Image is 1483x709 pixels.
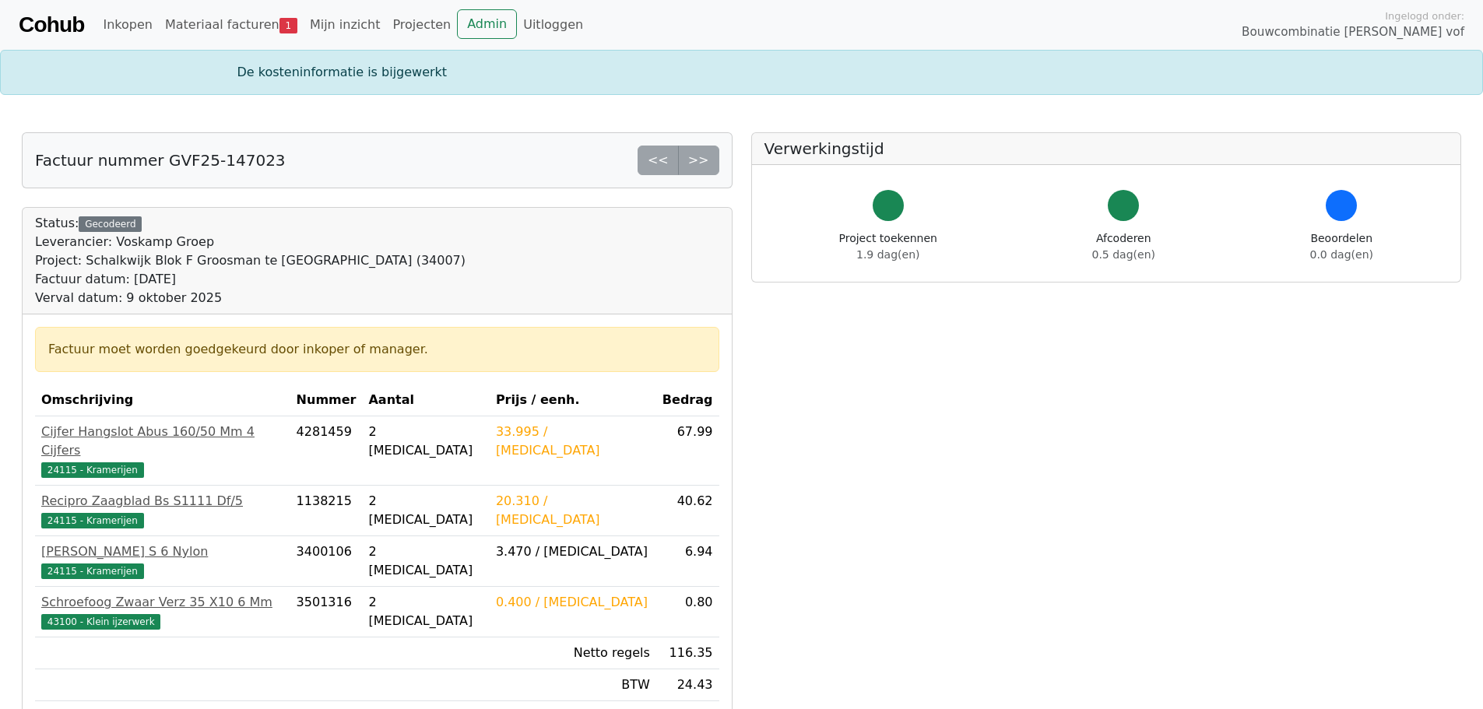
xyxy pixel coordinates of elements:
td: 4281459 [290,416,363,486]
a: Uitloggen [517,9,589,40]
td: 67.99 [656,416,719,486]
div: 2 [MEDICAL_DATA] [368,542,483,580]
span: Bouwcombinatie [PERSON_NAME] vof [1242,23,1464,41]
div: Project toekennen [839,230,937,263]
a: Materiaal facturen1 [159,9,304,40]
a: Cohub [19,6,84,44]
th: Aantal [362,384,489,416]
h5: Factuur nummer GVF25-147023 [35,151,286,170]
td: Netto regels [490,637,656,669]
div: Recipro Zaagblad Bs S1111 Df/5 [41,492,284,511]
a: Admin [457,9,517,39]
span: 24115 - Kramerijen [41,563,144,579]
th: Omschrijving [35,384,290,416]
a: Inkopen [97,9,158,40]
h5: Verwerkingstijd [764,139,1449,158]
span: 24115 - Kramerijen [41,462,144,478]
td: 116.35 [656,637,719,669]
a: Mijn inzicht [304,9,387,40]
div: Verval datum: 9 oktober 2025 [35,289,466,307]
th: Prijs / eenh. [490,384,656,416]
span: 0.0 dag(en) [1310,248,1373,261]
div: De kosteninformatie is bijgewerkt [228,63,1256,82]
span: 24115 - Kramerijen [41,513,144,528]
th: Bedrag [656,384,719,416]
a: Projecten [386,9,457,40]
a: Cijfer Hangslot Abus 160/50 Mm 4 Cijfers24115 - Kramerijen [41,423,284,479]
div: Project: Schalkwijk Blok F Groosman te [GEOGRAPHIC_DATA] (34007) [35,251,466,270]
a: Schroefoog Zwaar Verz 35 X10 6 Mm43100 - Klein ijzerwerk [41,593,284,630]
th: Nummer [290,384,363,416]
span: Ingelogd onder: [1385,9,1464,23]
div: 0.400 / [MEDICAL_DATA] [496,593,650,612]
div: 2 [MEDICAL_DATA] [368,593,483,630]
div: Schroefoog Zwaar Verz 35 X10 6 Mm [41,593,284,612]
div: Status: [35,214,466,307]
div: Factuur datum: [DATE] [35,270,466,289]
td: 1138215 [290,486,363,536]
span: 1.9 dag(en) [856,248,919,261]
a: Recipro Zaagblad Bs S1111 Df/524115 - Kramerijen [41,492,284,529]
td: 3400106 [290,536,363,587]
td: 0.80 [656,587,719,637]
span: 0.5 dag(en) [1092,248,1155,261]
div: 2 [MEDICAL_DATA] [368,492,483,529]
div: 33.995 / [MEDICAL_DATA] [496,423,650,460]
td: 24.43 [656,669,719,701]
td: 3501316 [290,587,363,637]
div: Cijfer Hangslot Abus 160/50 Mm 4 Cijfers [41,423,284,460]
div: Factuur moet worden goedgekeurd door inkoper of manager. [48,340,706,359]
div: Afcoderen [1092,230,1155,263]
td: 6.94 [656,536,719,587]
div: [PERSON_NAME] S 6 Nylon [41,542,284,561]
a: [PERSON_NAME] S 6 Nylon24115 - Kramerijen [41,542,284,580]
span: 1 [279,18,297,33]
div: 3.470 / [MEDICAL_DATA] [496,542,650,561]
div: Leverancier: Voskamp Groep [35,233,466,251]
span: 43100 - Klein ijzerwerk [41,614,160,630]
div: Gecodeerd [79,216,142,232]
div: 2 [MEDICAL_DATA] [368,423,483,460]
td: BTW [490,669,656,701]
div: Beoordelen [1310,230,1373,263]
td: 40.62 [656,486,719,536]
div: 20.310 / [MEDICAL_DATA] [496,492,650,529]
